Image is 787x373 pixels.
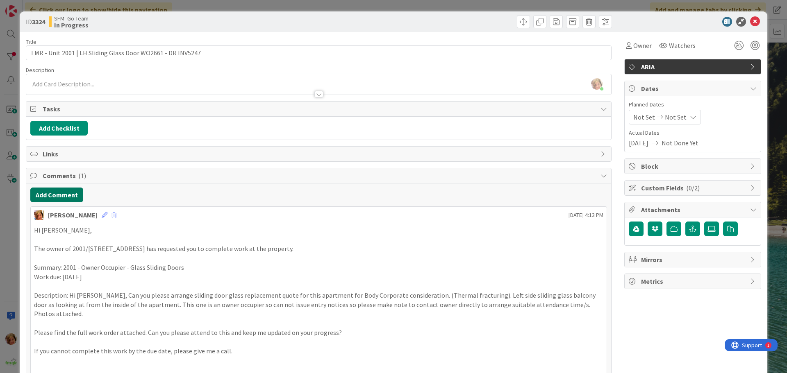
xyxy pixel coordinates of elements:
[686,184,700,192] span: ( 0/2 )
[34,328,603,337] p: Please find the full work order attached. Can you please attend to this and keep me updated on yo...
[43,104,596,114] span: Tasks
[43,149,596,159] span: Links
[26,66,54,74] span: Description
[54,15,89,22] span: SFM -Go Team
[641,276,746,286] span: Metrics
[641,62,746,72] span: ARIA
[641,84,746,93] span: Dates
[30,121,88,136] button: Add Checklist
[30,188,83,202] button: Add Comment
[662,138,698,148] span: Not Done Yet
[34,291,603,319] p: Description: Hi [PERSON_NAME], Can you please arrange sliding door glass replacement quote for th...
[34,244,603,253] p: The owner of 2001/[STREET_ADDRESS] has requested you to complete work at the property.
[633,41,652,50] span: Owner
[641,183,746,193] span: Custom Fields
[26,38,36,45] label: Title
[665,112,687,122] span: Not Set
[54,22,89,28] b: In Progress
[641,255,746,264] span: Mirrors
[569,211,603,219] span: [DATE] 4:13 PM
[34,272,603,282] p: Work due: [DATE]
[43,171,596,181] span: Comments
[641,161,746,171] span: Block
[48,210,98,220] div: [PERSON_NAME]
[633,112,655,122] span: Not Set
[32,18,45,26] b: 3324
[34,263,603,272] p: Summary: 2001 - Owner Occupier - Glass Sliding Doors
[591,78,603,90] img: KiSwxcFcLogleto2b8SsqFMDUcOqpmCz.jpg
[26,45,612,60] input: type card name here...
[669,41,696,50] span: Watchers
[43,3,45,10] div: 1
[34,210,44,220] img: KD
[629,138,648,148] span: [DATE]
[78,172,86,180] span: ( 1 )
[26,17,45,27] span: ID
[34,346,603,356] p: If you cannot complete this work by the due date, please give me a call.
[17,1,37,11] span: Support
[629,100,757,109] span: Planned Dates
[641,205,746,215] span: Attachments
[34,226,603,235] p: Hi [PERSON_NAME],
[629,129,757,137] span: Actual Dates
